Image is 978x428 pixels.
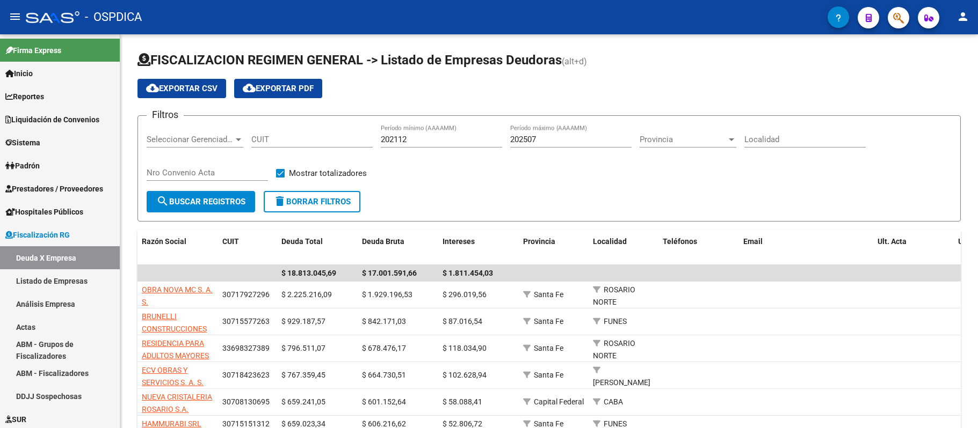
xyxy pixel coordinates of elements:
[142,393,212,414] span: NUEVA CRISTALERIA ROSARIO S.A.
[281,317,325,326] span: $ 929.187,57
[289,167,367,180] span: Mostrar totalizadores
[362,269,417,277] span: $ 17.001.591,66
[534,371,563,379] span: Santa Fe
[443,371,487,379] span: $ 102.628,94
[593,285,635,306] span: ROSARIO NORTE
[362,419,406,428] span: $ 606.216,62
[147,191,255,212] button: Buscar Registros
[443,344,487,352] span: $ 118.034,90
[146,82,159,94] mat-icon: cloud_download
[222,237,239,246] span: CUIT
[222,317,270,326] span: 30715577263
[362,290,412,299] span: $ 1.929.196,53
[273,195,286,208] mat-icon: delete
[273,197,351,206] span: Borrar Filtros
[5,229,70,241] span: Fiscalización RG
[142,339,209,372] span: RESIDENCIA PARA ADULTOS MAYORES SANTA ANA S A
[9,10,21,23] mat-icon: menu
[156,195,169,208] mat-icon: search
[873,230,954,265] datatable-header-cell: Ult. Acta
[362,237,404,246] span: Deuda Bruta
[739,230,873,265] datatable-header-cell: Email
[281,344,325,352] span: $ 796.511,07
[589,230,658,265] datatable-header-cell: Localidad
[5,114,99,126] span: Liquidación de Convenios
[593,339,635,360] span: ROSARIO NORTE
[142,312,207,345] span: BRUNELLI CONSTRUCCIONES SRL
[137,53,562,68] span: FISCALIZACION REGIMEN GENERAL -> Listado de Empresas Deudoras
[534,317,563,326] span: Santa Fe
[281,237,323,246] span: Deuda Total
[5,68,33,79] span: Inicio
[443,397,482,406] span: $ 58.088,41
[358,230,438,265] datatable-header-cell: Deuda Bruta
[222,290,270,299] span: 30717927296
[941,392,967,417] iframe: Intercom live chat
[534,419,563,428] span: Santa Fe
[604,419,627,428] span: FUNES
[142,419,201,428] span: HAMMURABI SRL
[519,230,589,265] datatable-header-cell: Provincia
[281,290,332,299] span: $ 2.225.216,09
[438,230,519,265] datatable-header-cell: Intereses
[142,366,204,387] span: ECV OBRAS Y SERVICIOS S. A. S.
[878,237,907,246] span: Ult. Acta
[264,191,360,212] button: Borrar Filtros
[658,230,739,265] datatable-header-cell: Teléfonos
[142,285,213,306] span: OBRA NOVA MC S. A. S.
[222,344,270,352] span: 33698327389
[5,183,103,195] span: Prestadores / Proveedores
[137,230,218,265] datatable-header-cell: Razón Social
[222,419,270,428] span: 30715151312
[562,56,587,67] span: (alt+d)
[147,107,184,122] h3: Filtros
[443,290,487,299] span: $ 296.019,56
[222,397,270,406] span: 30708130695
[85,5,142,29] span: - OSPDICA
[443,317,482,326] span: $ 87.016,54
[281,419,325,428] span: $ 659.023,34
[523,237,555,246] span: Provincia
[243,82,256,94] mat-icon: cloud_download
[663,237,697,246] span: Teléfonos
[5,414,26,425] span: SUR
[222,371,270,379] span: 30718423623
[146,84,218,93] span: Exportar CSV
[281,371,325,379] span: $ 767.359,45
[147,135,234,144] span: Seleccionar Gerenciador
[5,206,83,218] span: Hospitales Públicos
[5,160,40,172] span: Padrón
[743,237,763,246] span: Email
[5,91,44,102] span: Reportes
[593,237,627,246] span: Localidad
[534,290,563,299] span: Santa Fe
[362,371,406,379] span: $ 664.730,51
[277,230,358,265] datatable-header-cell: Deuda Total
[362,344,406,352] span: $ 678.476,17
[443,419,482,428] span: $ 52.806,72
[156,197,245,206] span: Buscar Registros
[534,397,584,406] span: Capital Federal
[640,135,727,144] span: Provincia
[534,344,563,352] span: Santa Fe
[243,84,314,93] span: Exportar PDF
[443,237,475,246] span: Intereses
[604,397,623,406] span: CABA
[5,137,40,149] span: Sistema
[604,317,627,326] span: FUNES
[281,269,336,277] span: $ 18.813.045,69
[234,79,322,98] button: Exportar PDF
[142,237,186,246] span: Razón Social
[137,79,226,98] button: Exportar CSV
[957,10,969,23] mat-icon: person
[362,397,406,406] span: $ 601.152,64
[443,269,493,277] span: $ 1.811.454,03
[593,378,650,387] span: [PERSON_NAME]
[281,397,325,406] span: $ 659.241,05
[218,230,277,265] datatable-header-cell: CUIT
[5,45,61,56] span: Firma Express
[362,317,406,326] span: $ 842.171,03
